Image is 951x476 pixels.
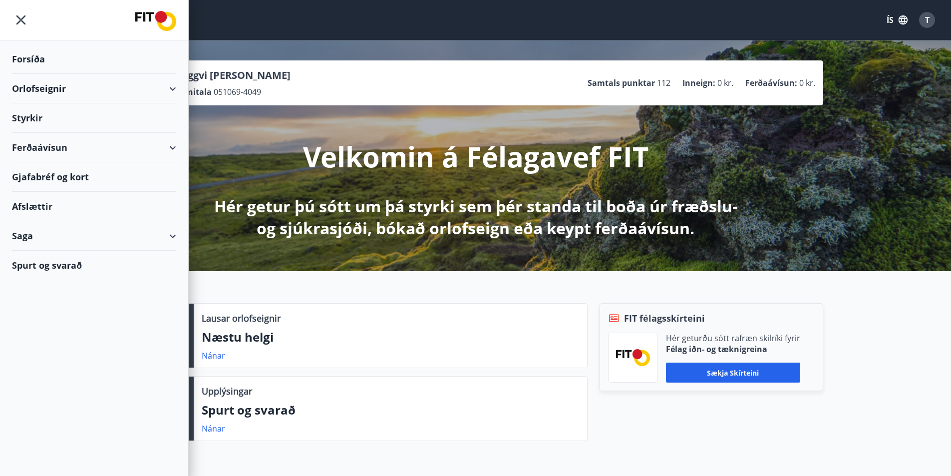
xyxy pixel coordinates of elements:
[881,11,913,29] button: ÍS
[202,350,225,361] a: Nánar
[202,385,252,398] p: Upplýsingar
[717,77,733,88] span: 0 kr.
[745,77,797,88] p: Ferðaávísun :
[799,77,815,88] span: 0 kr.
[12,192,176,221] div: Afslættir
[202,312,281,325] p: Lausar orlofseignir
[172,86,212,97] p: Kennitala
[666,344,800,355] p: Félag iðn- og tæknigreina
[172,68,291,82] p: Tryggvi [PERSON_NAME]
[12,133,176,162] div: Ferðaávísun
[624,312,705,325] span: FIT félagsskírteini
[212,195,739,239] p: Hér getur þú sótt um þá styrki sem þér standa til boða úr fræðslu- og sjúkrasjóði, bókað orlofsei...
[303,137,648,175] p: Velkomin á Félagavef FIT
[616,349,650,366] img: FPQVkF9lTnNbbaRSFyT17YYeljoOGk5m51IhT0bO.png
[682,77,715,88] p: Inneign :
[666,363,800,383] button: Sækja skírteini
[12,221,176,251] div: Saga
[666,333,800,344] p: Hér geturðu sótt rafræn skilríki fyrir
[12,44,176,74] div: Forsíða
[202,329,579,346] p: Næstu helgi
[12,251,176,280] div: Spurt og svarað
[202,423,225,434] a: Nánar
[588,77,655,88] p: Samtals punktar
[214,86,261,97] span: 051069-4049
[12,103,176,133] div: Styrkir
[202,402,579,419] p: Spurt og svarað
[12,162,176,192] div: Gjafabréf og kort
[135,11,176,31] img: union_logo
[12,74,176,103] div: Orlofseignir
[12,11,30,29] button: menu
[657,77,670,88] span: 112
[915,8,939,32] button: T
[925,14,930,25] span: T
